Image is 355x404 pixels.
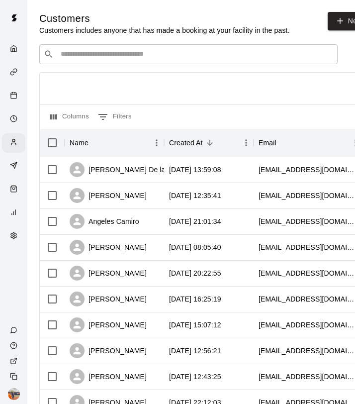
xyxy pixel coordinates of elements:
div: [PERSON_NAME] De la torre [70,162,182,177]
div: [PERSON_NAME] [70,240,147,255]
div: 2025-09-15 21:01:34 [169,216,221,226]
div: [PERSON_NAME] [70,292,147,306]
div: 2025-09-08 12:56:21 [169,346,221,356]
div: Copy public page link [2,369,27,384]
button: Show filters [95,109,134,125]
button: Select columns [48,109,91,125]
div: 2025-09-16 12:35:41 [169,191,221,201]
div: Created At [169,129,203,157]
div: [PERSON_NAME] [70,369,147,384]
button: Menu [239,135,254,150]
div: [PERSON_NAME] [70,188,147,203]
a: Visit help center [2,338,27,353]
div: Created At [164,129,254,157]
div: Search customers by name or email [39,44,338,64]
button: Sort [276,136,290,150]
div: 2025-09-16 13:59:08 [169,165,221,175]
h5: Customers [39,12,290,25]
div: 2025-09-08 20:22:55 [169,268,221,278]
button: Sort [203,136,217,150]
div: Name [70,129,89,157]
p: Customers includes anyone that has made a booking at your facility in the past. [39,25,290,35]
div: [PERSON_NAME] [70,266,147,281]
button: Menu [149,135,164,150]
div: 2025-09-10 08:05:40 [169,242,221,252]
div: [PERSON_NAME] [70,317,147,332]
a: View public page [2,353,27,369]
div: Name [65,129,164,157]
a: Contact Us [2,322,27,338]
div: 2025-09-08 15:07:12 [169,320,221,330]
div: Email [259,129,276,157]
button: Sort [89,136,102,150]
div: Angeles Camiro [70,214,139,229]
img: Swift logo [4,8,24,28]
img: Kailee Powell [8,388,20,400]
div: 2025-09-03 12:43:25 [169,372,221,382]
div: 2025-09-08 16:25:19 [169,294,221,304]
div: [PERSON_NAME] [70,343,147,358]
